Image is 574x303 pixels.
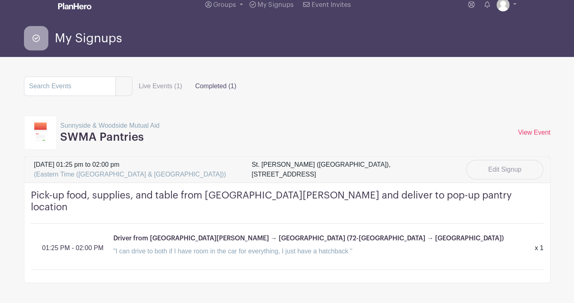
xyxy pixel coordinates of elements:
span: (Eastern Time ([GEOGRAPHIC_DATA] & [GEOGRAPHIC_DATA])) [34,171,226,178]
p: Sunnyside & Woodside Mutual Aid [60,121,159,131]
span: Event Invites [312,2,351,8]
div: St. [PERSON_NAME] ([GEOGRAPHIC_DATA]), [STREET_ADDRESS] [251,160,450,179]
span: My Signups [258,2,293,8]
p: 01:25 PM - 02:00 PM [42,243,104,253]
span: [DATE] 01:25 pm to 02:00 pm [34,160,226,179]
span: Groups [213,2,236,8]
p: Driver from [GEOGRAPHIC_DATA][PERSON_NAME] → [GEOGRAPHIC_DATA] (72-[GEOGRAPHIC_DATA] → [GEOGRAPHI... [113,233,504,243]
a: View Event [518,129,550,136]
a: Edit Signup [466,160,543,179]
div: x 1 [530,243,548,253]
div: "I can drive to both if I have room in the car for everything, I just have a hatchback " [113,246,525,256]
input: Search Events [24,76,116,96]
span: My Signups [55,32,122,45]
h4: Pick-up food, supplies, and table from [GEOGRAPHIC_DATA][PERSON_NAME] and deliver to pop-up pantr... [31,190,544,224]
h3: SWMA Pantries [60,131,159,144]
label: Live Events (1) [132,78,189,94]
img: logo_white-6c42ec7e38ccf1d336a20a19083b03d10ae64f83f12c07503d8b9e83406b4c7d.svg [58,3,91,9]
div: filters [132,78,243,94]
img: template1-1d21723ccb758f65a6d8259e202d49bdc7f234ccb9e8d82b8a0d19d031dd5428.svg [34,122,47,143]
label: Completed (1) [188,78,243,94]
